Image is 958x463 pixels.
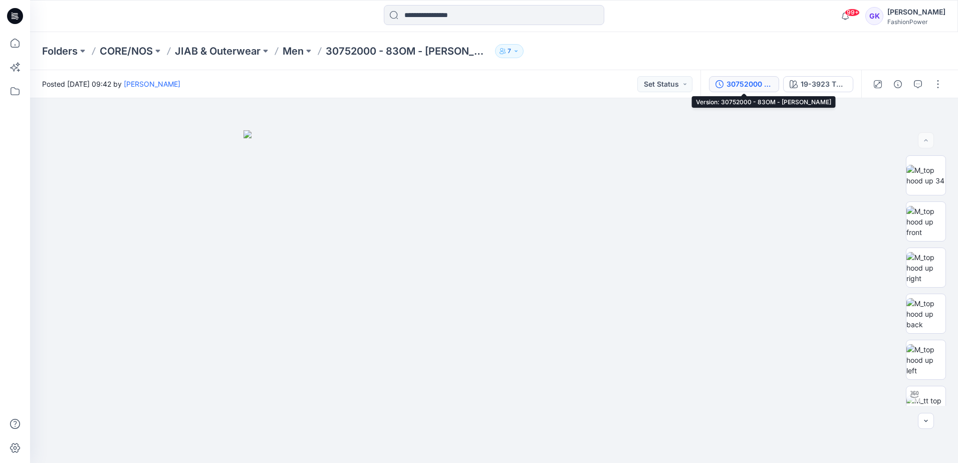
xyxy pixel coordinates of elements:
[283,44,304,58] a: Men
[906,165,945,186] img: M_top hood up 34
[175,44,261,58] a: JIAB & Outerwear
[865,7,883,25] div: GK
[783,76,853,92] button: 19-3923 TPG Navy Blazer
[124,80,180,88] a: [PERSON_NAME]
[887,18,945,26] div: FashionPower
[508,46,511,57] p: 7
[906,298,945,330] img: M_top hood up back
[887,6,945,18] div: [PERSON_NAME]
[100,44,153,58] a: CORE/NOS
[801,79,847,90] div: 19-3923 TPG Navy Blazer
[326,44,491,58] p: 30752000 - 83OM - [PERSON_NAME]
[845,9,860,17] span: 99+
[906,344,945,376] img: M_top hood up left
[709,76,779,92] button: 30752000 - 83OM - [PERSON_NAME]
[906,252,945,284] img: M_top hood up right
[42,44,78,58] a: Folders
[727,79,773,90] div: 30752000 - 83OM - Neil
[906,206,945,238] img: M_top hood up front
[890,76,906,92] button: Details
[244,130,745,463] img: eyJhbGciOiJIUzI1NiIsImtpZCI6IjAiLCJzbHQiOiJzZXMiLCJ0eXAiOiJKV1QifQ.eyJkYXRhIjp7InR5cGUiOiJzdG9yYW...
[495,44,524,58] button: 7
[906,395,945,416] img: M_tt top hood up
[42,79,180,89] span: Posted [DATE] 09:42 by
